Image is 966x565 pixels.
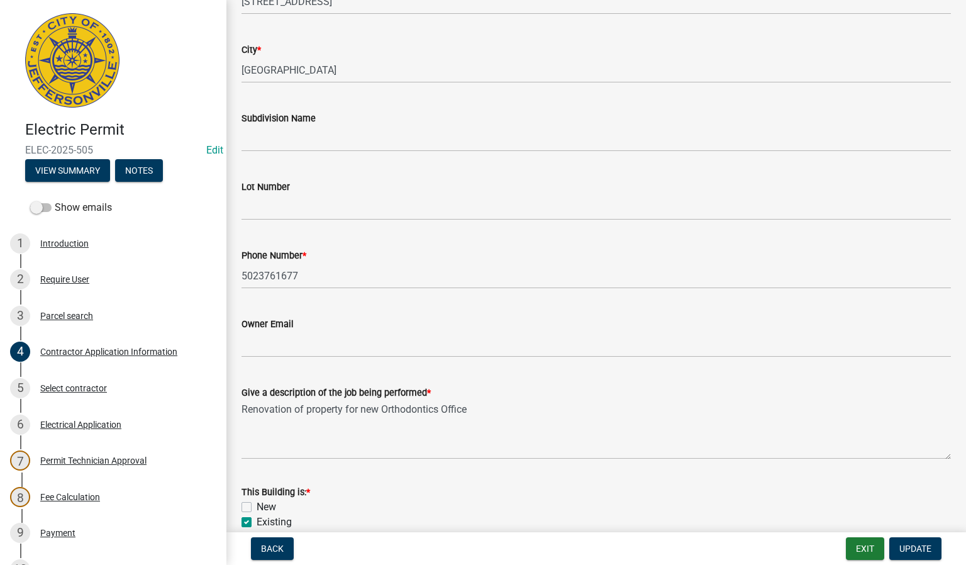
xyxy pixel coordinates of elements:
[10,269,30,289] div: 2
[40,275,89,284] div: Require User
[10,378,30,398] div: 5
[10,306,30,326] div: 3
[10,523,30,543] div: 9
[241,320,294,329] label: Owner Email
[25,159,110,182] button: View Summary
[206,144,223,156] a: Edit
[25,121,216,139] h4: Electric Permit
[10,233,30,254] div: 1
[241,46,261,55] label: City
[40,420,121,429] div: Electrical Application
[257,515,292,530] label: Existing
[115,159,163,182] button: Notes
[10,487,30,507] div: 8
[40,456,147,465] div: Permit Technician Approval
[40,384,107,393] div: Select contractor
[10,450,30,471] div: 7
[241,183,290,192] label: Lot Number
[10,415,30,435] div: 6
[899,544,931,554] span: Update
[889,537,941,560] button: Update
[206,144,223,156] wm-modal-confirm: Edit Application Number
[40,311,93,320] div: Parcel search
[115,166,163,176] wm-modal-confirm: Notes
[40,493,100,501] div: Fee Calculation
[261,544,284,554] span: Back
[30,200,112,215] label: Show emails
[10,342,30,362] div: 4
[241,488,310,497] label: This Building is:
[40,529,75,537] div: Payment
[257,500,276,515] label: New
[25,13,119,108] img: City of Jeffersonville, Indiana
[25,144,201,156] span: ELEC-2025-505
[25,166,110,176] wm-modal-confirm: Summary
[40,239,89,248] div: Introduction
[251,537,294,560] button: Back
[241,252,306,260] label: Phone Number
[241,389,431,398] label: Give a description of the job being performed
[40,347,177,356] div: Contractor Application Information
[241,115,316,123] label: Subdivision Name
[846,537,884,560] button: Exit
